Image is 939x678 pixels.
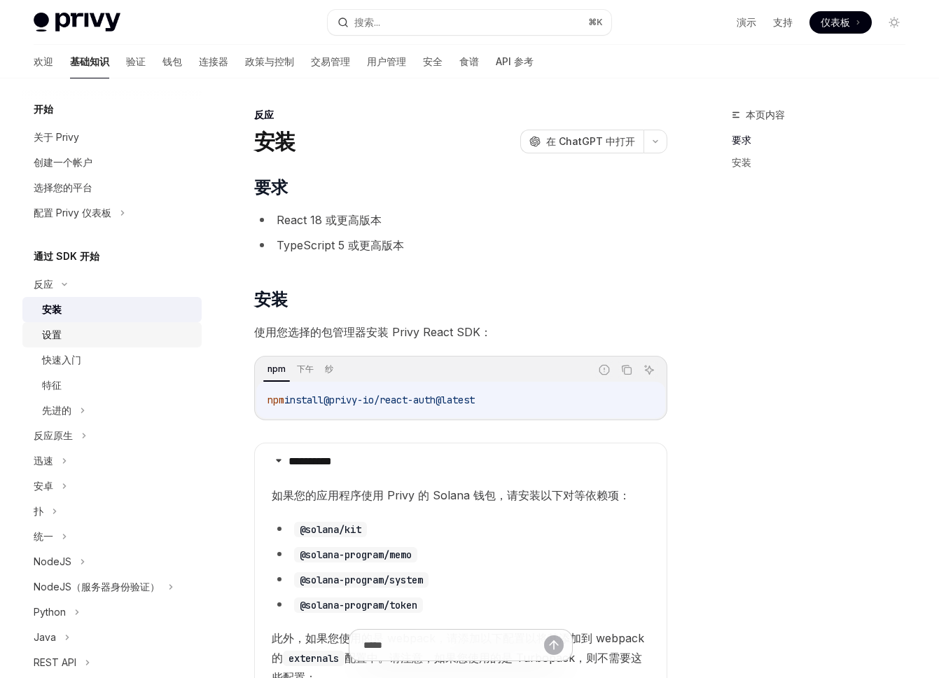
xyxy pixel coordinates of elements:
[328,10,611,35] button: 搜索...⌘K
[809,11,872,34] a: 仪表板
[459,55,479,67] font: 食谱
[126,55,146,67] font: 验证
[423,45,443,78] a: 安全
[34,13,120,32] img: 灯光标志
[34,656,76,668] font: REST API
[34,181,92,193] font: 选择您的平台
[737,16,756,28] font: 演示
[70,45,109,78] a: 基础知识
[42,303,62,315] font: 安装
[277,238,404,252] font: TypeScript 5 或更高版本
[267,364,286,374] font: npm
[459,45,479,78] a: 食谱
[162,45,182,78] a: 钱包
[42,354,81,366] font: 快速入门
[254,109,274,120] font: 反应
[34,156,92,168] font: 创建一个帐户
[245,45,294,78] a: 政策与控制
[311,45,350,78] a: 交易管理
[883,11,905,34] button: 切换暗模式
[588,17,597,27] font: ⌘
[597,17,603,27] font: K
[34,55,53,67] font: 欢迎
[42,328,62,340] font: 设置
[732,156,751,168] font: 安装
[34,606,66,618] font: Python
[773,15,793,29] a: 支持
[34,207,111,219] font: 配置 Privy 仪表板
[22,125,202,150] a: 关于 Privy
[367,55,406,67] font: 用户管理
[34,103,53,115] font: 开始
[34,455,53,466] font: 迅速
[126,45,146,78] a: 验证
[294,547,417,562] code: @solana-program/memo
[34,631,56,643] font: Java
[496,45,534,78] a: API 参考
[520,130,644,153] button: 在 ChatGPT 中打开
[544,635,564,655] button: 发送消息
[34,581,160,593] font: NodeJS（服务器身份验证）
[254,289,287,310] font: 安装
[297,364,314,374] font: 下午
[294,597,423,613] code: @solana-program/token
[325,364,333,374] font: 纱
[34,45,53,78] a: 欢迎
[34,505,43,517] font: 扑
[22,347,202,373] a: 快速入门
[34,429,73,441] font: 反应原生
[595,361,613,379] button: 报告错误代码
[42,404,71,416] font: 先进的
[70,55,109,67] font: 基础知识
[732,134,751,146] font: 要求
[423,55,443,67] font: 安全
[746,109,785,120] font: 本页内容
[199,45,228,78] a: 连接器
[162,55,182,67] font: 钱包
[254,177,287,198] font: 要求
[34,530,53,542] font: 统一
[22,175,202,200] a: 选择您的平台
[737,15,756,29] a: 演示
[34,131,79,143] font: 关于 Privy
[732,129,917,151] a: 要求
[546,135,635,147] font: 在 ChatGPT 中打开
[34,555,71,567] font: NodeJS
[324,394,475,406] span: @privy-io/react-auth@latest
[732,151,917,174] a: 安装
[284,394,324,406] span: install
[496,55,534,67] font: API 参考
[294,572,429,588] code: @solana-program/system
[22,150,202,175] a: 创建一个帐户
[367,45,406,78] a: 用户管理
[311,55,350,67] font: 交易管理
[640,361,658,379] button: 询问人工智能
[277,213,382,227] font: React 18 或更高版本
[254,325,492,339] font: 使用您选择的包管理器安装 Privy React SDK：
[354,16,380,28] font: 搜索...
[267,394,284,406] span: npm
[272,488,630,502] font: 如果您的应用程序使用 Privy 的 Solana 钱包，请安装以下对等依赖项：
[245,55,294,67] font: 政策与控制
[34,278,53,290] font: 反应
[254,129,295,154] font: 安装
[34,480,53,492] font: 安卓
[618,361,636,379] button: 复制代码块中的内容
[821,16,850,28] font: 仪表板
[42,379,62,391] font: 特征
[34,250,99,262] font: 通过 SDK 开始
[22,373,202,398] a: 特征
[294,522,367,537] code: @solana/kit
[199,55,228,67] font: 连接器
[773,16,793,28] font: 支持
[22,297,202,322] a: 安装
[22,322,202,347] a: 设置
